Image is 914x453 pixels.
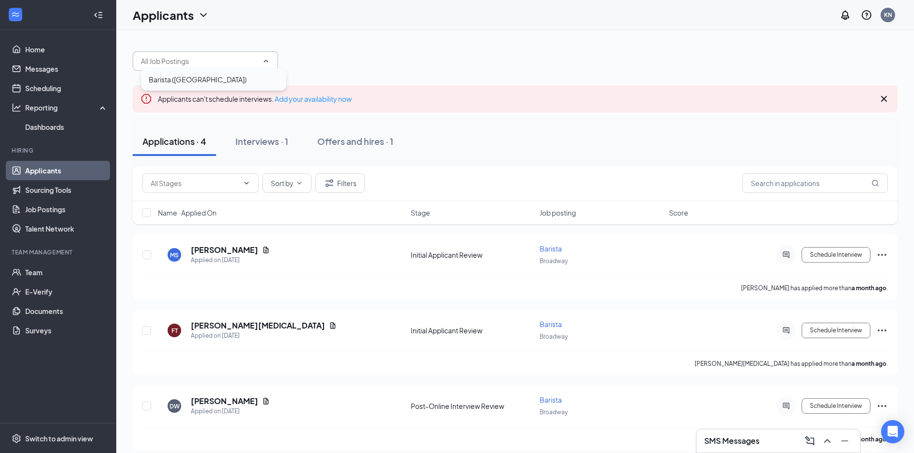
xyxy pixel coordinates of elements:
[821,435,833,447] svg: ChevronUp
[540,208,576,218] span: Job posting
[411,401,534,411] div: Post-Online Interview Review
[411,326,534,335] div: Initial Applicant Review
[158,94,352,103] span: Applicants can't schedule interviews.
[12,146,106,155] div: Hiring
[141,56,258,66] input: All Job Postings
[411,208,430,218] span: Stage
[198,9,209,21] svg: ChevronDown
[25,282,108,301] a: E-Verify
[191,320,325,331] h5: [PERSON_NAME][MEDICAL_DATA]
[142,135,206,147] div: Applications · 4
[12,103,21,112] svg: Analysis
[295,179,303,187] svg: ChevronDown
[876,249,888,261] svg: Ellipses
[695,359,888,368] p: [PERSON_NAME][MEDICAL_DATA] has applied more than .
[329,322,337,329] svg: Document
[804,435,816,447] svg: ComposeMessage
[540,333,568,340] span: Broadway
[12,248,106,256] div: Team Management
[411,250,534,260] div: Initial Applicant Review
[871,179,879,187] svg: MagnifyingGlass
[540,244,562,253] span: Barista
[170,402,180,410] div: DW
[140,93,152,105] svg: Error
[158,208,217,218] span: Name · Applied On
[171,327,178,335] div: FT
[191,406,270,416] div: Applied on [DATE]
[262,246,270,254] svg: Document
[25,161,108,180] a: Applicants
[191,331,337,341] div: Applied on [DATE]
[25,301,108,321] a: Documents
[876,400,888,412] svg: Ellipses
[324,177,335,189] svg: Filter
[25,263,108,282] a: Team
[25,434,93,443] div: Switch to admin view
[540,408,568,416] span: Broadway
[852,360,886,367] b: a month ago
[820,433,835,449] button: ChevronUp
[25,40,108,59] a: Home
[149,74,247,85] div: Barista ([GEOGRAPHIC_DATA])
[235,135,288,147] div: Interviews · 1
[743,173,888,193] input: Search in applications
[861,9,872,21] svg: QuestionInfo
[243,179,250,187] svg: ChevronDown
[540,257,568,265] span: Broadway
[263,173,311,193] button: Sort byChevronDown
[884,11,892,19] div: KN
[315,173,365,193] button: Filter Filters
[170,251,179,259] div: MS
[780,327,792,334] svg: ActiveChat
[876,325,888,336] svg: Ellipses
[191,396,258,406] h5: [PERSON_NAME]
[25,180,108,200] a: Sourcing Tools
[540,320,562,328] span: Barista
[669,208,688,218] span: Score
[852,284,886,292] b: a month ago
[704,436,759,446] h3: SMS Messages
[133,7,194,23] h1: Applicants
[802,247,870,263] button: Schedule Interview
[25,200,108,219] a: Job Postings
[25,103,108,112] div: Reporting
[25,219,108,238] a: Talent Network
[780,402,792,410] svg: ActiveChat
[780,251,792,259] svg: ActiveChat
[878,93,890,105] svg: Cross
[837,433,852,449] button: Minimize
[12,434,21,443] svg: Settings
[839,9,851,21] svg: Notifications
[839,435,851,447] svg: Minimize
[802,398,870,414] button: Schedule Interview
[151,178,239,188] input: All Stages
[540,395,562,404] span: Barista
[271,180,294,187] span: Sort by
[25,78,108,98] a: Scheduling
[262,397,270,405] svg: Document
[25,59,108,78] a: Messages
[741,284,888,292] p: [PERSON_NAME] has applied more than .
[25,117,108,137] a: Dashboards
[275,94,352,103] a: Add your availability now
[11,10,20,19] svg: WorkstreamLogo
[93,10,103,20] svg: Collapse
[881,420,904,443] div: Open Intercom Messenger
[802,323,870,338] button: Schedule Interview
[852,436,886,443] b: a month ago
[191,255,270,265] div: Applied on [DATE]
[802,433,818,449] button: ComposeMessage
[317,135,393,147] div: Offers and hires · 1
[262,57,270,65] svg: ChevronUp
[191,245,258,255] h5: [PERSON_NAME]
[25,321,108,340] a: Surveys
